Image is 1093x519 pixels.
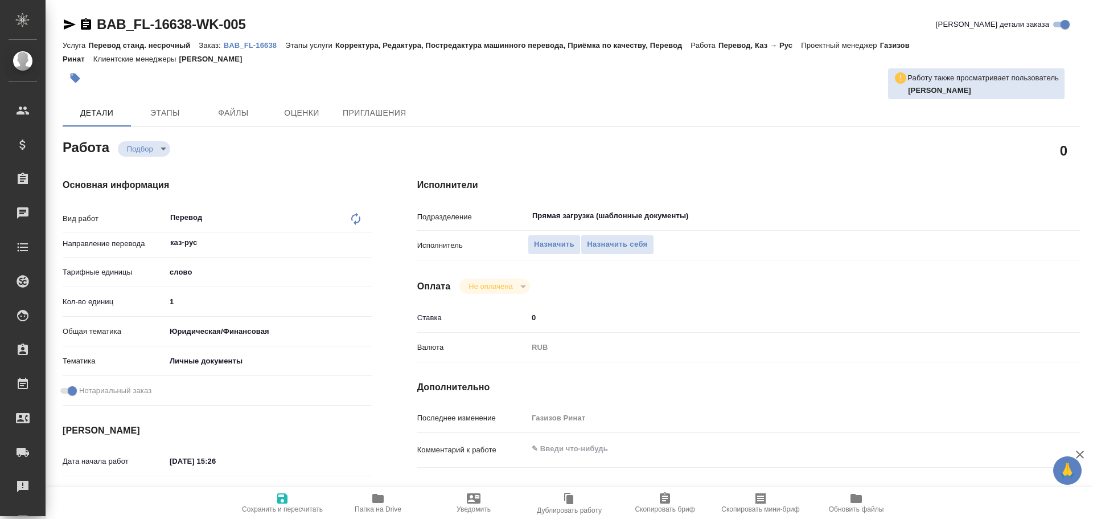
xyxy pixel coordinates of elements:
[242,505,323,513] span: Сохранить и пересчитать
[1060,141,1067,160] h2: 0
[63,238,166,250] p: Направление перевода
[63,355,166,367] p: Тематика
[528,338,1025,357] div: RUB
[166,263,372,282] div: слово
[97,17,246,32] a: BAB_FL-16638-WK-005
[166,453,265,469] input: ✎ Введи что-нибудь
[528,483,1025,502] textarea: /Clients/FL_BAB/Orders/BAB_FL-16638/Translated/BAB_FL-16638-WK-005
[459,279,529,294] div: Подбор
[166,293,372,310] input: ✎ Введи что-нибудь
[365,242,368,244] button: Open
[801,41,880,50] p: Проектный менеджер
[908,86,971,95] b: [PERSON_NAME]
[457,505,491,513] span: Уведомить
[63,178,372,192] h4: Основная информация
[79,18,93,31] button: Скопировать ссылку
[537,506,602,514] span: Дублировать работу
[691,41,718,50] p: Работа
[166,322,372,341] div: Юридическая/Финансовая
[79,385,151,397] span: Нотариальный заказ
[199,41,223,50] p: Заказ:
[718,41,801,50] p: Перевод, Каз → Рус
[417,412,528,424] p: Последнее изменение
[829,505,884,513] span: Обновить файлы
[274,106,329,120] span: Оценки
[417,280,451,293] h4: Оплата
[907,72,1059,84] p: Работу также просматривает пользователь
[63,424,372,438] h4: [PERSON_NAME]
[63,66,88,91] button: Добавить тэг
[63,296,166,308] p: Кол-во единиц
[124,144,157,154] button: Подбор
[936,19,1049,30] span: [PERSON_NAME] детали заказа
[224,41,285,50] p: BAB_FL-16638
[285,41,335,50] p: Этапы услуги
[63,18,76,31] button: Скопировать ссылку для ЯМессенджера
[1058,459,1077,483] span: 🙏
[465,281,516,291] button: Не оплачена
[528,235,581,255] button: Назначить
[138,106,192,120] span: Этапы
[721,505,799,513] span: Скопировать мини-бриф
[417,178,1080,192] h4: Исполнители
[118,141,170,157] div: Подбор
[63,267,166,278] p: Тарифные единицы
[93,55,179,63] p: Клиентские менеджеры
[417,381,1080,394] h4: Дополнительно
[63,136,109,157] h2: Работа
[1019,215,1021,217] button: Open
[63,456,166,467] p: Дата начала работ
[581,235,654,255] button: Назначить себя
[908,85,1059,96] p: Попова Галина
[1053,456,1082,485] button: 🙏
[587,238,647,251] span: Назначить себя
[330,487,426,519] button: Папка на Drive
[617,487,713,519] button: Скопировать бриф
[417,312,528,324] p: Ставка
[179,55,251,63] p: [PERSON_NAME]
[355,505,401,513] span: Папка на Drive
[224,40,285,50] a: BAB_FL-16638
[63,213,166,224] p: Вид работ
[417,342,528,353] p: Валюта
[63,41,88,50] p: Услуга
[426,487,521,519] button: Уведомить
[69,106,124,120] span: Детали
[521,487,617,519] button: Дублировать работу
[343,106,406,120] span: Приглашения
[417,240,528,251] p: Исполнитель
[635,505,695,513] span: Скопировать бриф
[417,211,528,223] p: Подразделение
[417,444,528,456] p: Комментарий к работе
[235,487,330,519] button: Сохранить и пересчитать
[713,487,808,519] button: Скопировать мини-бриф
[166,485,265,502] input: Пустое поле
[166,352,372,371] div: Личные документы
[206,106,261,120] span: Файлы
[534,238,574,251] span: Назначить
[528,309,1025,326] input: ✎ Введи что-нибудь
[528,410,1025,426] input: Пустое поле
[88,41,199,50] p: Перевод станд. несрочный
[335,41,691,50] p: Корректура, Редактура, Постредактура машинного перевода, Приёмка по качеству, Перевод
[63,326,166,337] p: Общая тематика
[808,487,904,519] button: Обновить файлы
